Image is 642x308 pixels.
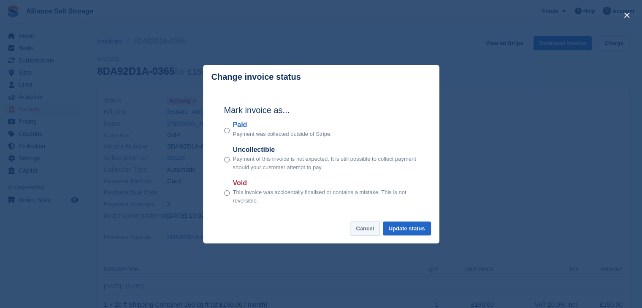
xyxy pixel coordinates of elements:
label: Paid [233,120,332,130]
p: Change invoice status [211,72,301,82]
button: Update status [383,222,431,235]
p: This invoice was accidentally finalised or contains a mistake. This is not reversible. [233,188,418,205]
label: Uncollectible [233,145,418,155]
button: close [620,8,634,22]
p: Payment was collected outside of Stripe. [233,130,332,138]
p: Payment of this invoice is not expected. It is still possible to collect payment should your cust... [233,155,418,171]
button: Cancel [350,222,380,235]
h2: Mark invoice as... [224,104,418,116]
label: Void [233,178,418,188]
